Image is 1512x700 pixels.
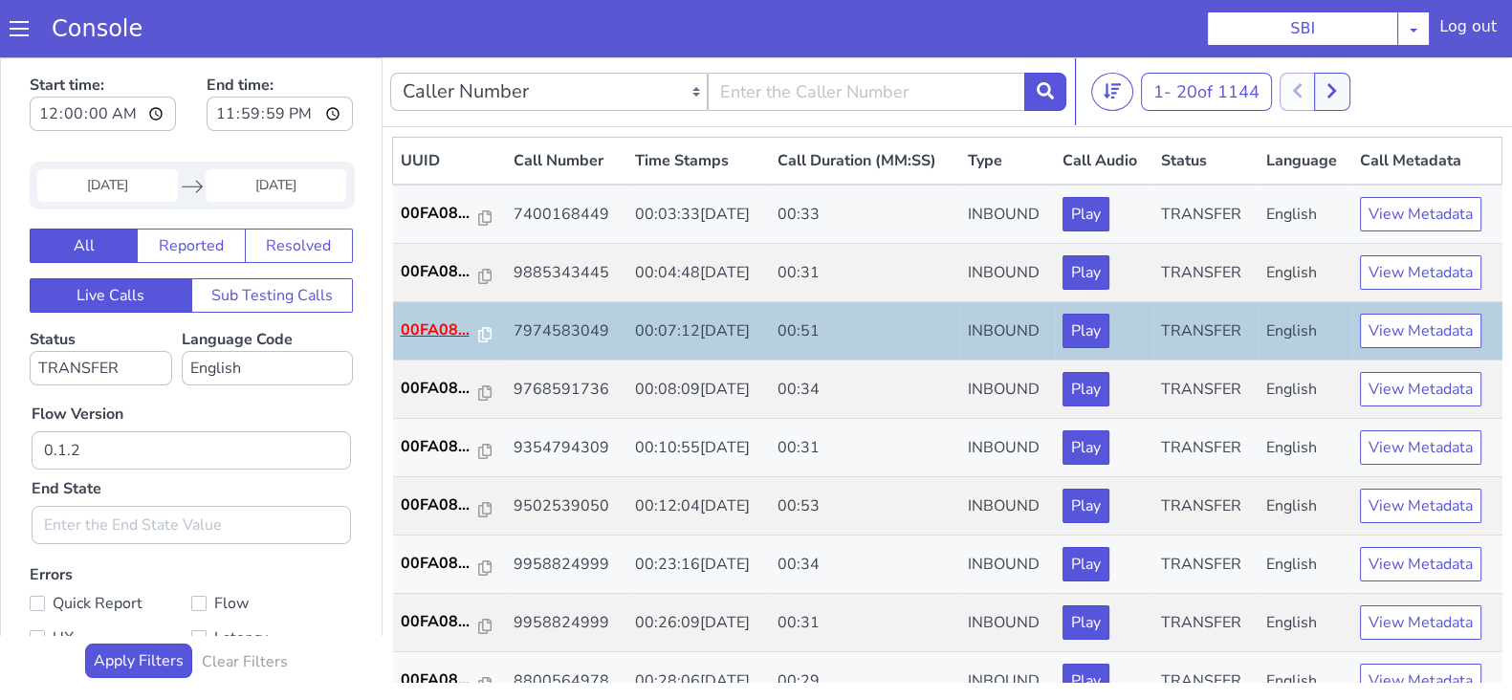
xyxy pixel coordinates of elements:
[1063,606,1109,641] button: Play
[32,345,123,368] label: Flow Version
[1153,245,1258,303] td: TRANSFER
[1055,80,1153,128] th: Call Audio
[401,261,479,284] p: 00FA08...
[627,303,770,361] td: 00:08:09[DATE]
[30,11,176,79] label: Start time:
[191,533,353,559] label: Flow
[137,171,245,206] button: Reported
[401,144,479,167] p: 00FA08...
[1153,80,1258,128] th: Status
[191,567,353,594] label: Latency
[29,15,165,42] a: Console
[1153,595,1258,653] td: TRANSFER
[627,420,770,478] td: 00:12:04[DATE]
[627,478,770,536] td: 00:23:16[DATE]
[401,494,479,517] p: 00FA08...
[960,478,1056,536] td: INBOUND
[401,436,498,459] a: 00FA08...
[245,171,353,206] button: Resolved
[769,361,959,420] td: 00:31
[627,127,770,186] td: 00:03:33[DATE]
[769,245,959,303] td: 00:51
[401,436,479,459] p: 00FA08...
[769,420,959,478] td: 00:53
[182,294,353,328] select: Language Code
[1360,548,1481,582] button: View Metadata
[207,11,353,79] label: End time:
[708,15,1025,54] input: Enter the Caller Number
[182,272,353,328] label: Language Code
[1141,15,1272,54] button: 1- 20of 1144
[1360,431,1481,466] button: View Metadata
[1258,536,1351,595] td: English
[1258,478,1351,536] td: English
[1063,256,1109,291] button: Play
[627,245,770,303] td: 00:07:12[DATE]
[30,272,172,328] label: Status
[1360,490,1481,524] button: View Metadata
[32,448,351,487] input: Enter the End State Value
[769,478,959,536] td: 00:34
[1360,315,1481,349] button: View Metadata
[1153,361,1258,420] td: TRANSFER
[1063,198,1109,232] button: Play
[506,595,627,653] td: 8800564978
[506,536,627,595] td: 9958824999
[1258,80,1351,128] th: Language
[769,595,959,653] td: 00:29
[401,203,479,226] p: 00FA08...
[960,80,1056,128] th: Type
[627,595,770,653] td: 00:28:06[DATE]
[1153,127,1258,186] td: TRANSFER
[32,420,101,443] label: End State
[401,611,479,634] p: 00FA08...
[960,186,1056,245] td: INBOUND
[30,221,192,255] button: Live Calls
[960,127,1056,186] td: INBOUND
[1439,15,1497,46] div: Log out
[191,221,354,255] button: Sub Testing Calls
[506,245,627,303] td: 7974583049
[1258,186,1351,245] td: English
[506,80,627,128] th: Call Number
[960,595,1056,653] td: INBOUND
[37,112,178,144] input: Start Date
[1258,595,1351,653] td: English
[506,361,627,420] td: 9354794309
[401,494,498,517] a: 00FA08...
[506,420,627,478] td: 9502539050
[1063,548,1109,582] button: Play
[393,80,506,128] th: UUID
[30,39,176,74] input: Start time:
[401,319,498,342] a: 00FA08...
[401,203,498,226] a: 00FA08...
[769,80,959,128] th: Call Duration (MM:SS)
[401,144,498,167] a: 00FA08...
[1063,431,1109,466] button: Play
[960,245,1056,303] td: INBOUND
[506,186,627,245] td: 9885343445
[769,186,959,245] td: 00:31
[627,536,770,595] td: 00:26:09[DATE]
[1063,140,1109,174] button: Play
[769,127,959,186] td: 00:33
[960,303,1056,361] td: INBOUND
[960,420,1056,478] td: INBOUND
[202,596,288,614] h6: Clear Filters
[1258,420,1351,478] td: English
[401,611,498,634] a: 00FA08...
[401,378,498,401] a: 00FA08...
[207,39,353,74] input: End time:
[1360,140,1481,174] button: View Metadata
[1207,11,1398,46] button: SBI
[769,536,959,595] td: 00:31
[30,171,138,206] button: All
[506,303,627,361] td: 9768591736
[506,127,627,186] td: 7400168449
[960,361,1056,420] td: INBOUND
[401,261,498,284] a: 00FA08...
[401,553,498,576] a: 00FA08...
[30,567,191,594] label: UX
[1063,373,1109,407] button: Play
[1153,420,1258,478] td: TRANSFER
